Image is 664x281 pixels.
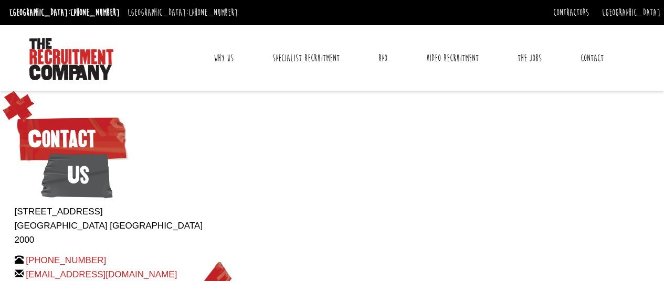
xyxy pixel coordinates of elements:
a: [PHONE_NUMBER] [188,7,238,18]
a: [EMAIL_ADDRESS][DOMAIN_NAME] [26,269,177,279]
a: RPO [371,45,395,71]
a: [PHONE_NUMBER] [26,255,106,265]
a: [GEOGRAPHIC_DATA] [602,7,660,18]
li: [GEOGRAPHIC_DATA]: [7,4,122,21]
a: Why Us [206,45,241,71]
span: Contact [15,113,129,165]
a: Contractors [553,7,589,18]
p: [STREET_ADDRESS] [GEOGRAPHIC_DATA] [GEOGRAPHIC_DATA] 2000 [15,204,216,247]
li: [GEOGRAPHIC_DATA]: [125,4,240,21]
a: The Jobs [510,45,550,71]
span: Us [41,149,113,201]
a: Video Recruitment [418,45,487,71]
a: Specialist Recruitment [265,45,347,71]
a: Contact [573,45,612,71]
a: [PHONE_NUMBER] [70,7,120,18]
img: The Recruitment Company [29,38,113,80]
